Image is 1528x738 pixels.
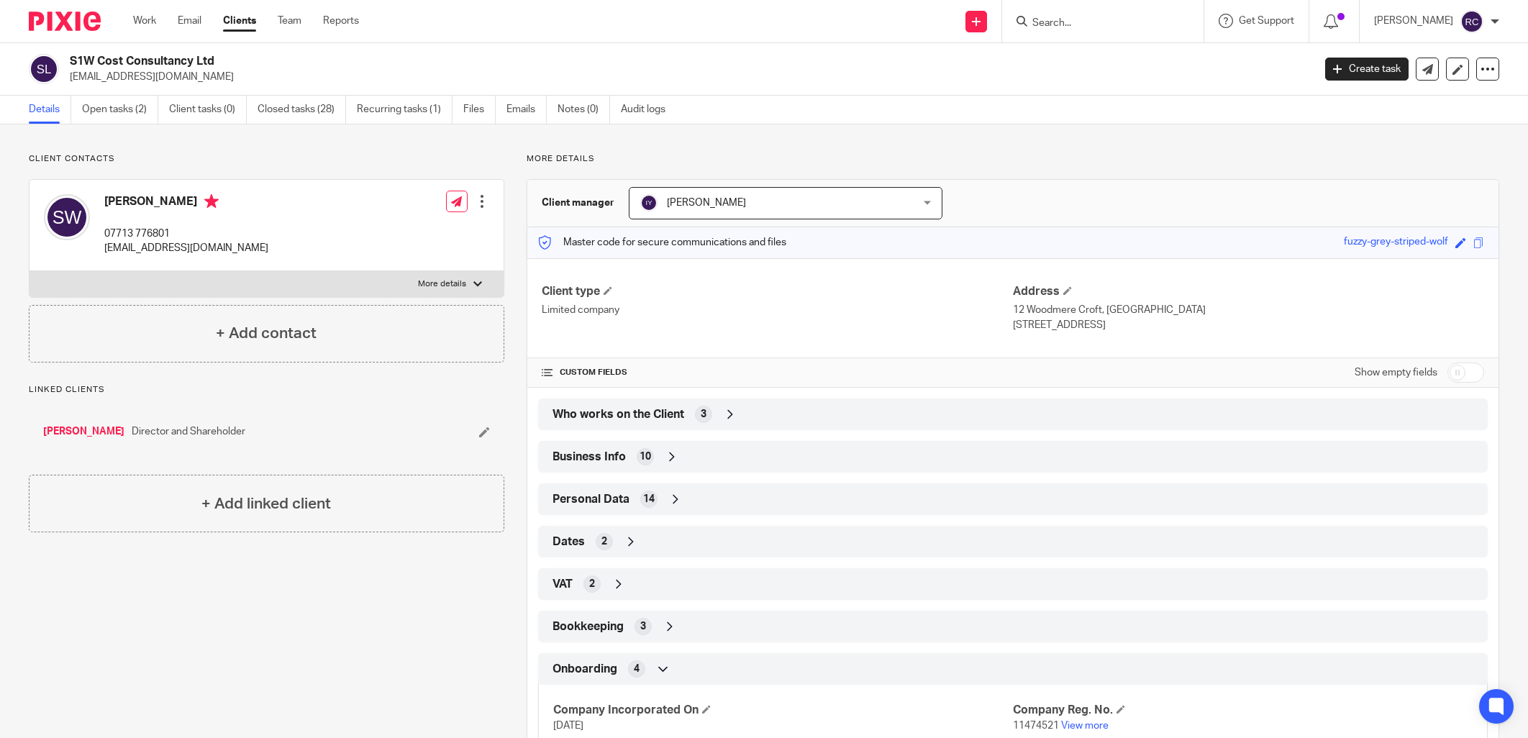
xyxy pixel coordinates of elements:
[643,492,655,506] span: 14
[538,235,786,250] p: Master code for secure communications and files
[553,703,1013,718] h4: Company Incorporated On
[278,14,301,28] a: Team
[201,493,331,515] h4: + Add linked client
[323,14,359,28] a: Reports
[667,198,746,208] span: [PERSON_NAME]
[1013,721,1059,731] span: 11474521
[169,96,247,124] a: Client tasks (0)
[29,96,71,124] a: Details
[1013,703,1473,718] h4: Company Reg. No.
[223,14,256,28] a: Clients
[552,534,585,550] span: Dates
[104,241,268,255] p: [EMAIL_ADDRESS][DOMAIN_NAME]
[1374,14,1453,28] p: [PERSON_NAME]
[552,492,629,507] span: Personal Data
[640,194,658,211] img: svg%3E
[82,96,158,124] a: Open tasks (2)
[1061,721,1109,731] a: View more
[418,278,466,290] p: More details
[542,284,1013,299] h4: Client type
[258,96,346,124] a: Closed tasks (28)
[29,153,504,165] p: Client contacts
[542,367,1013,378] h4: CUSTOM FIELDS
[1013,284,1484,299] h4: Address
[133,14,156,28] a: Work
[132,424,245,439] span: Director and Shareholder
[1013,318,1484,332] p: [STREET_ADDRESS]
[552,619,624,634] span: Bookkeeping
[216,322,317,345] h4: + Add contact
[29,384,504,396] p: Linked clients
[70,54,1057,69] h2: S1W Cost Consultancy Ltd
[357,96,453,124] a: Recurring tasks (1)
[601,534,607,549] span: 2
[463,96,496,124] a: Files
[104,227,268,241] p: 07713 776801
[542,196,614,210] h3: Client manager
[701,407,706,422] span: 3
[558,96,610,124] a: Notes (0)
[552,450,626,465] span: Business Info
[527,153,1499,165] p: More details
[1344,234,1448,251] div: fuzzy-grey-striped-wolf
[1460,10,1483,33] img: svg%3E
[70,70,1304,84] p: [EMAIL_ADDRESS][DOMAIN_NAME]
[178,14,201,28] a: Email
[43,424,124,439] a: [PERSON_NAME]
[44,194,90,240] img: svg%3E
[553,721,583,731] span: [DATE]
[1325,58,1409,81] a: Create task
[640,619,646,634] span: 3
[1355,365,1437,380] label: Show empty fields
[552,662,617,677] span: Onboarding
[634,662,640,676] span: 4
[640,450,651,464] span: 10
[1013,303,1484,317] p: 12 Woodmere Croft, [GEOGRAPHIC_DATA]
[589,577,595,591] span: 2
[29,54,59,84] img: svg%3E
[552,577,573,592] span: VAT
[552,407,684,422] span: Who works on the Client
[506,96,547,124] a: Emails
[542,303,1013,317] p: Limited company
[1239,16,1294,26] span: Get Support
[104,194,268,212] h4: [PERSON_NAME]
[621,96,676,124] a: Audit logs
[1031,17,1160,30] input: Search
[204,194,219,209] i: Primary
[29,12,101,31] img: Pixie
